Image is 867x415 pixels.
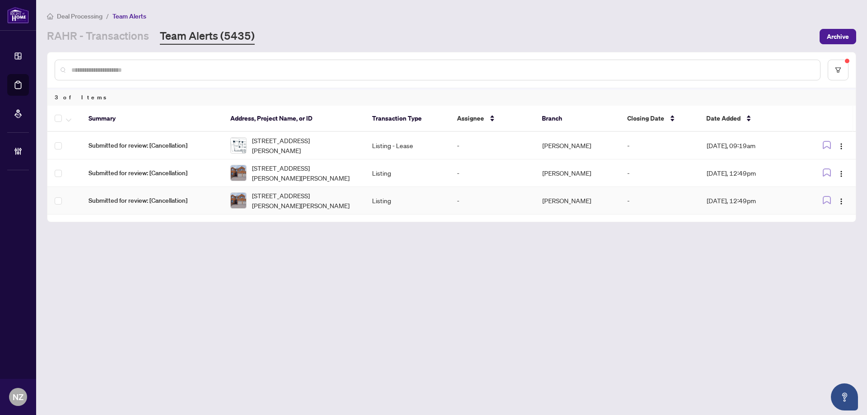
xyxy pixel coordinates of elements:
[828,60,848,80] button: filter
[365,159,450,187] td: Listing
[231,138,246,153] img: thumbnail-img
[834,193,848,208] button: Logo
[112,12,146,20] span: Team Alerts
[252,163,358,183] span: [STREET_ADDRESS][PERSON_NAME][PERSON_NAME]
[89,140,216,150] span: Submitted for review: [Cancellation]
[457,113,484,123] span: Assignee
[106,11,109,21] li: /
[620,159,699,187] td: -
[89,196,216,205] span: Submitted for review: [Cancellation]
[834,138,848,153] button: Logo
[535,106,620,132] th: Branch
[827,29,849,44] span: Archive
[834,166,848,180] button: Logo
[535,159,620,187] td: [PERSON_NAME]
[365,106,450,132] th: Transaction Type
[838,170,845,177] img: Logo
[620,106,699,132] th: Closing Date
[89,168,216,178] span: Submitted for review: [Cancellation]
[706,113,741,123] span: Date Added
[699,132,802,159] td: [DATE], 09:19am
[365,187,450,214] td: Listing
[535,187,620,214] td: [PERSON_NAME]
[231,193,246,208] img: thumbnail-img
[450,159,535,187] td: -
[699,159,802,187] td: [DATE], 12:49pm
[365,132,450,159] td: Listing - Lease
[252,191,358,210] span: [STREET_ADDRESS][PERSON_NAME][PERSON_NAME]
[535,132,620,159] td: [PERSON_NAME]
[47,13,53,19] span: home
[47,28,149,45] a: RAHR - Transactions
[831,383,858,410] button: Open asap
[838,198,845,205] img: Logo
[7,7,29,23] img: logo
[620,187,699,214] td: -
[450,187,535,214] td: -
[13,391,23,403] span: NZ
[820,29,856,44] button: Archive
[450,106,535,132] th: Assignee
[620,132,699,159] td: -
[223,106,365,132] th: Address, Project Name, or ID
[81,106,223,132] th: Summary
[835,67,841,73] span: filter
[57,12,103,20] span: Deal Processing
[627,113,664,123] span: Closing Date
[699,106,801,132] th: Date Added
[231,165,246,181] img: thumbnail-img
[160,28,255,45] a: Team Alerts (5435)
[47,89,856,106] div: 3 of Items
[838,143,845,150] img: Logo
[450,132,535,159] td: -
[252,135,358,155] span: [STREET_ADDRESS][PERSON_NAME]
[699,187,802,214] td: [DATE], 12:49pm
